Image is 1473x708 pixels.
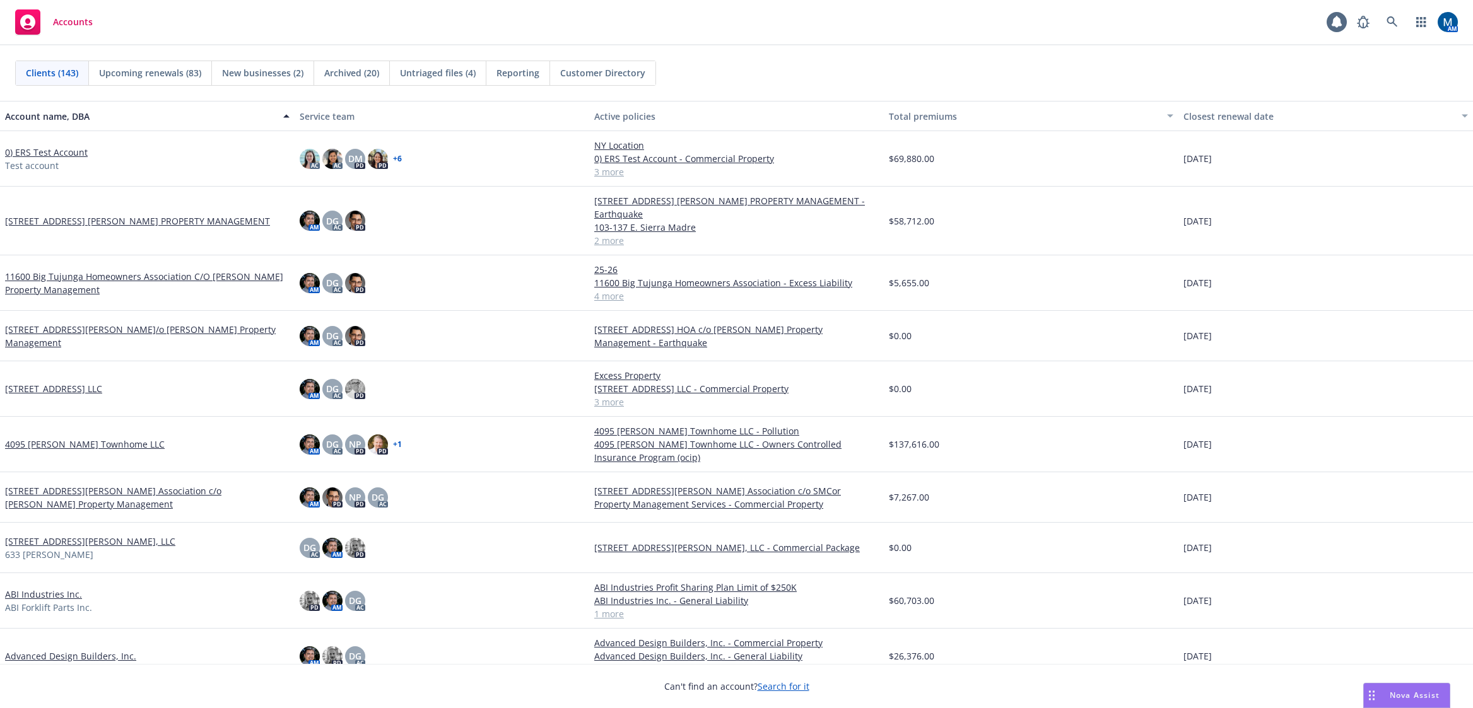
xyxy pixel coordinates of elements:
span: [DATE] [1183,594,1212,607]
button: Nova Assist [1363,683,1450,708]
a: Accounts [10,4,98,40]
img: photo [300,326,320,346]
img: photo [345,379,365,399]
span: $69,880.00 [889,152,934,165]
a: + 6 [393,155,402,163]
span: [DATE] [1183,152,1212,165]
a: 1 more [594,607,879,620]
a: [STREET_ADDRESS] LLC - Commercial Property [594,382,879,395]
a: 4095 [PERSON_NAME] Townhome LLC - Pollution [594,424,879,438]
span: Archived (20) [324,66,379,79]
button: Service team [295,101,589,131]
a: [STREET_ADDRESS][PERSON_NAME]/o [PERSON_NAME] Property Management [5,323,290,349]
span: DG [326,214,339,228]
a: 2 more [594,234,879,247]
span: Customer Directory [560,66,645,79]
img: photo [322,487,343,508]
a: 0) ERS Test Account [5,146,88,159]
span: DG [326,276,339,289]
span: DG [303,541,316,554]
span: DG [326,329,339,342]
span: NP [349,490,361,504]
button: Active policies [589,101,884,131]
span: New businesses (2) [222,66,303,79]
img: photo [368,149,388,169]
a: [STREET_ADDRESS][PERSON_NAME] Association c/o SMCor Property Management Services - Commercial Pro... [594,484,879,511]
span: NP [349,438,361,451]
span: Clients (143) [26,66,78,79]
span: 633 [PERSON_NAME] [5,548,93,561]
span: [DATE] [1183,382,1212,395]
img: photo [300,591,320,611]
span: [DATE] [1183,276,1212,289]
a: 4095 [PERSON_NAME] Townhome LLC - Owners Controlled Insurance Program (ocip) [594,438,879,464]
a: NY Location [594,139,879,152]
div: Account name, DBA [5,110,276,123]
span: $0.00 [889,382,912,395]
img: photo [300,211,320,231]
a: Excess Property [594,369,879,382]
div: Active policies [594,110,879,123]
a: [STREET_ADDRESS] LLC [5,382,102,395]
a: 11600 Big Tujunga Homeowners Association - Excess Liability [594,276,879,289]
img: photo [1438,12,1458,32]
div: Drag to move [1364,683,1380,707]
img: photo [300,273,320,293]
a: 3 more [594,395,879,409]
span: $60,703.00 [889,594,934,607]
a: [STREET_ADDRESS][PERSON_NAME], LLC - Commercial Package [594,541,879,554]
div: Closest renewal date [1183,110,1454,123]
span: Accounts [53,17,93,27]
span: [DATE] [1183,490,1212,504]
span: $0.00 [889,329,912,342]
a: [STREET_ADDRESS] [PERSON_NAME] PROPERTY MANAGEMENT - Earthquake [594,194,879,221]
span: $58,712.00 [889,214,934,228]
span: DG [326,382,339,395]
a: Switch app [1409,9,1434,35]
span: [DATE] [1183,438,1212,451]
span: Reporting [496,66,539,79]
a: Report a Bug [1351,9,1376,35]
img: photo [322,538,343,558]
img: photo [345,273,365,293]
a: ABI Industries Inc. - General Liability [594,594,879,607]
span: Test account [5,159,59,172]
a: Search for it [758,680,809,692]
img: photo [368,434,388,455]
a: Advanced Design Builders, Inc. - General Liability [594,649,879,663]
span: [DATE] [1183,214,1212,228]
a: [STREET_ADDRESS] HOA c/o [PERSON_NAME] Property Management - Earthquake [594,323,879,349]
a: ABI Industries Inc. [5,588,82,601]
img: photo [300,149,320,169]
a: Advanced Design Builders, Inc. - Commercial Property [594,636,879,649]
img: photo [300,379,320,399]
a: 11600 Big Tujunga Homeowners Association C/O [PERSON_NAME] Property Management [5,270,290,296]
span: ABI Forklift Parts Inc. [5,601,92,614]
span: Upcoming renewals (83) [99,66,201,79]
span: Nova Assist [1390,690,1440,700]
span: [DATE] [1183,329,1212,342]
span: DM [348,152,363,165]
img: photo [345,538,365,558]
span: DG [349,649,361,663]
a: 4095 [PERSON_NAME] Townhome LLC [5,438,165,451]
span: $26,376.00 [889,649,934,663]
a: 2 more [594,663,879,676]
img: photo [345,211,365,231]
a: Search [1380,9,1405,35]
span: DG [326,438,339,451]
span: [DATE] [1183,649,1212,663]
span: $0.00 [889,541,912,554]
img: photo [300,487,320,508]
a: Advanced Design Builders, Inc. [5,649,136,663]
span: $5,655.00 [889,276,929,289]
button: Total premiums [884,101,1178,131]
span: Untriaged files (4) [400,66,476,79]
span: DG [372,490,384,504]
